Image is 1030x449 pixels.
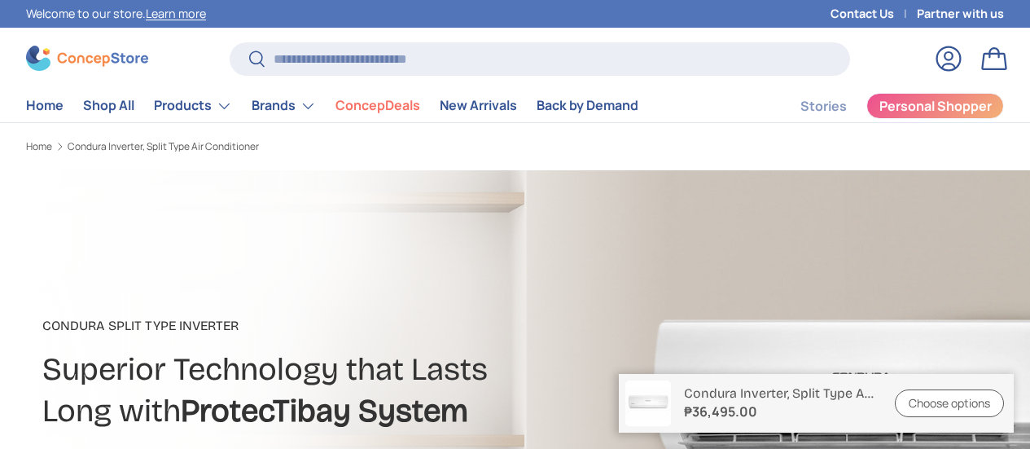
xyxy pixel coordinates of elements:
[26,139,545,154] nav: Breadcrumbs
[42,349,668,431] h2: Superior Technology that Lasts Long with
[895,390,1004,418] a: Choose options
[26,46,148,71] img: ConcepStore
[252,90,316,122] a: Brands
[684,402,875,421] strong: ₱36,495.00
[242,90,326,122] summary: Brands
[26,90,64,121] a: Home
[146,6,206,21] a: Learn more
[831,5,917,23] a: Contact Us
[42,316,668,336] p: Condura Split Type Inverter
[144,90,242,122] summary: Products
[440,90,517,121] a: New Arrivals
[26,142,52,152] a: Home
[879,99,992,112] span: Personal Shopper
[625,381,671,426] img: condura-split-type-aircon-indoor-unit-full-view-mang-kosme
[83,90,134,121] a: Shop All
[26,5,206,23] p: Welcome to our store.
[800,90,847,122] a: Stories
[684,385,875,401] p: Condura Inverter, Split Type Air Conditioner
[154,90,232,122] a: Products
[68,142,259,152] a: Condura Inverter, Split Type Air Conditioner
[761,90,1004,122] nav: Secondary
[335,90,420,121] a: ConcepDeals
[181,392,468,429] strong: ProtecTibay System
[26,90,638,122] nav: Primary
[917,5,1004,23] a: Partner with us
[866,93,1004,119] a: Personal Shopper
[537,90,638,121] a: Back by Demand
